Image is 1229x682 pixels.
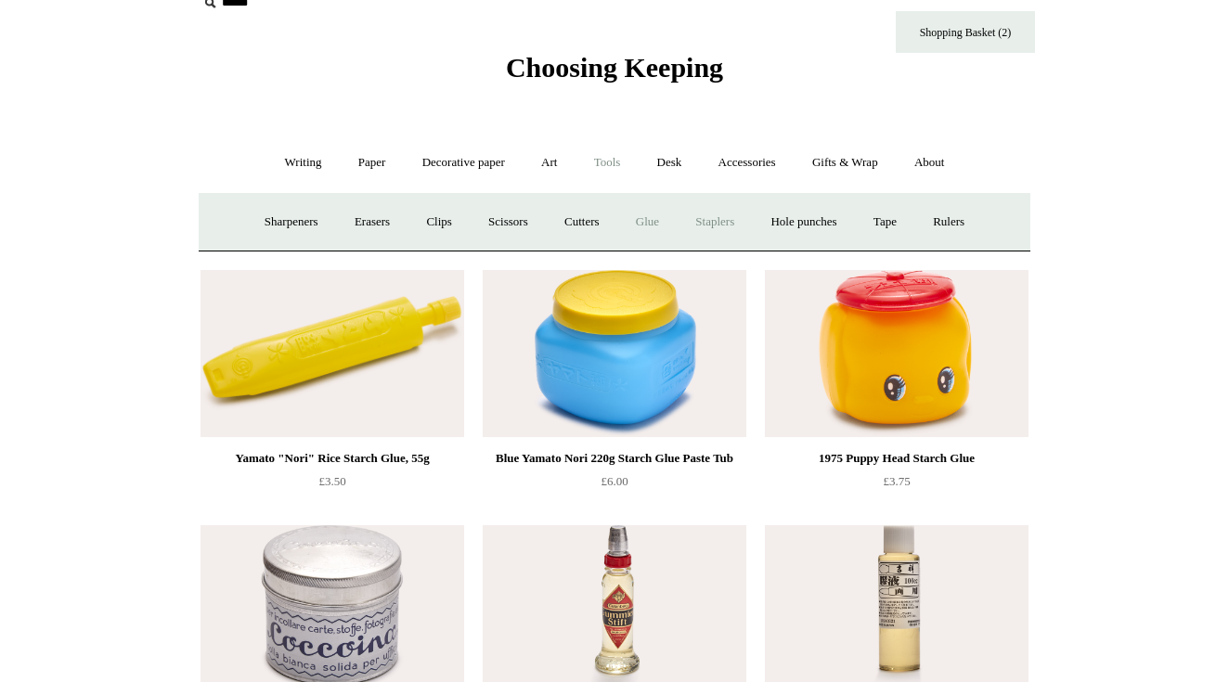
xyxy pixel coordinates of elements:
[796,138,895,187] a: Gifts & Wrap
[765,447,1028,523] a: 1975 Puppy Head Starch Glue £3.75
[619,198,676,247] a: Glue
[896,11,1035,53] a: Shopping Basket (2)
[857,198,913,247] a: Tape
[765,270,1028,437] a: 1975 Puppy Head Starch Glue 1975 Puppy Head Starch Glue
[506,67,723,80] a: Choosing Keeping
[548,198,616,247] a: Cutters
[524,138,574,187] a: Art
[679,198,751,247] a: Staplers
[702,138,793,187] a: Accessories
[770,447,1024,470] div: 1975 Puppy Head Starch Glue
[483,270,746,437] img: Blue Yamato Nori 220g Starch Glue Paste Tub
[754,198,853,247] a: Hole punches
[916,198,981,247] a: Rulers
[268,138,339,187] a: Writing
[472,198,545,247] a: Scissors
[483,270,746,437] a: Blue Yamato Nori 220g Starch Glue Paste Tub Blue Yamato Nori 220g Starch Glue Paste Tub
[577,138,638,187] a: Tools
[640,138,699,187] a: Desk
[318,474,345,488] span: £3.50
[409,198,468,247] a: Clips
[898,138,962,187] a: About
[342,138,403,187] a: Paper
[201,270,464,437] a: Yamato "Nori" Rice Starch Glue, 55g Yamato "Nori" Rice Starch Glue, 55g
[487,447,742,470] div: Blue Yamato Nori 220g Starch Glue Paste Tub
[201,270,464,437] img: Yamato "Nori" Rice Starch Glue, 55g
[406,138,522,187] a: Decorative paper
[506,52,723,83] span: Choosing Keeping
[248,198,335,247] a: Sharpeners
[205,447,459,470] div: Yamato "Nori" Rice Starch Glue, 55g
[201,447,464,523] a: Yamato "Nori" Rice Starch Glue, 55g £3.50
[338,198,407,247] a: Erasers
[883,474,910,488] span: £3.75
[601,474,627,488] span: £6.00
[483,447,746,523] a: Blue Yamato Nori 220g Starch Glue Paste Tub £6.00
[765,270,1028,437] img: 1975 Puppy Head Starch Glue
